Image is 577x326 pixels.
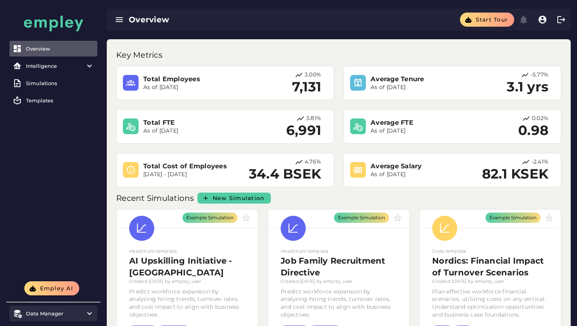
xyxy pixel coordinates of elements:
[531,71,549,79] p: -5.77%
[371,171,473,178] p: As of [DATE]
[143,118,246,127] h3: Total FTE
[116,49,164,61] p: Key Metrics
[507,79,548,95] h2: 3.1 yrs
[26,310,81,317] div: Data Manager
[292,79,321,95] h2: 7,131
[371,84,473,91] p: As of [DATE]
[518,123,548,138] h2: 0.98
[129,14,294,25] div: Overview
[143,162,244,171] h3: Total Cost of Employees
[39,285,73,292] span: Empley AI
[460,13,514,27] button: Start tour
[24,281,79,295] button: Empley AI
[212,195,265,202] span: New Simulation
[306,115,321,123] p: 3.81%
[482,166,548,182] h2: 82.1 KSEK
[26,46,94,52] div: Overview
[371,162,473,171] h3: Average Salary
[9,41,97,56] a: Overview
[143,127,246,135] p: As of [DATE]
[26,80,94,86] div: Simulations
[143,171,244,178] p: [DATE] - [DATE]
[249,166,321,182] h2: 34.4 BSEK
[26,97,94,104] div: Templates
[26,63,81,69] div: Intelligence
[532,115,548,123] p: 0.02%
[286,123,321,138] h2: 6,991
[371,127,473,135] p: As of [DATE]
[116,192,196,204] p: Recent Simulations
[143,75,246,84] h3: Total Employees
[197,193,271,204] a: New Simulation
[9,93,97,108] a: Templates
[305,71,321,79] p: 3.00%
[531,158,549,166] p: -2.41%
[9,75,97,91] a: Simulations
[143,84,246,91] p: As of [DATE]
[371,118,473,127] h3: Average FTE
[371,75,473,84] h3: Average Tenure
[475,16,508,23] span: Start tour
[305,158,321,166] p: 4.76%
